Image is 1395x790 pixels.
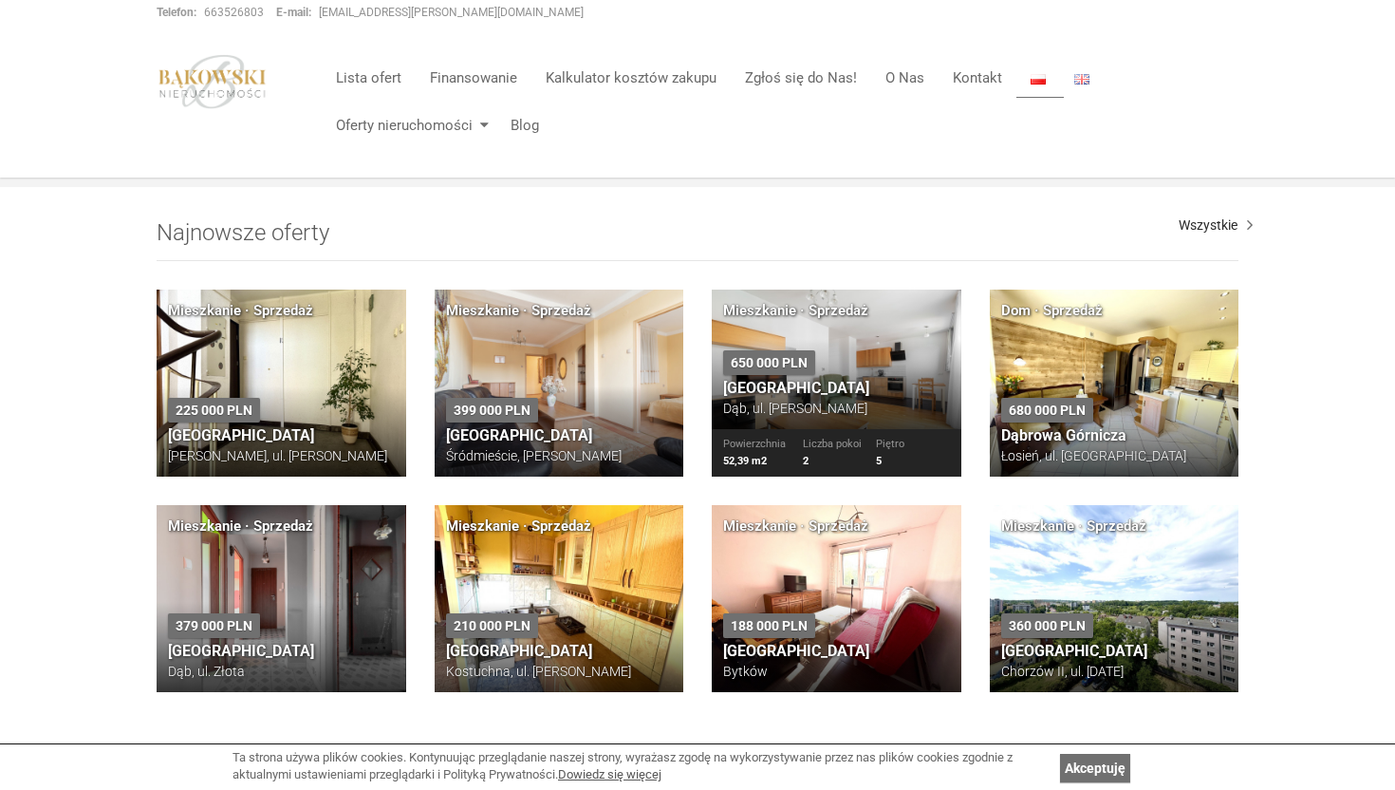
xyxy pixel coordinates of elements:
[1031,74,1046,85] img: Polski
[157,54,269,109] img: logo
[723,301,868,321] div: Mieszkanie · Sprzedaż
[723,517,868,536] div: Mieszkanie · Sprzedaż
[871,59,939,97] a: O Nas
[731,59,871,97] a: Zgłoś się do Nas!
[435,290,684,477] img: 2 Pok, Ścisłe centrum, Superjednoska
[712,505,961,692] img: 2 pokoje, 30 m2, Bytków
[168,398,260,423] div: 225 000 PLN
[446,427,673,444] h3: [GEOGRAPHIC_DATA]
[168,643,395,660] h3: [GEOGRAPHIC_DATA]
[204,6,264,19] a: 663526803
[168,613,260,638] div: 379 000 PLN
[416,59,531,97] a: Finansowanie
[723,350,815,375] div: 650 000 PLN
[723,454,803,469] figure: 52,39 m2
[446,517,591,536] div: Mieszkanie · Sprzedaż
[168,446,395,465] figure: [PERSON_NAME], ul. [PERSON_NAME]
[157,505,406,692] img: 3 pok w bezpośrednim sąsiedztwie Parku Śląskiego
[803,454,876,469] figure: 2
[1060,754,1130,782] a: Akceptuję
[157,6,196,19] strong: Telefon:
[1001,662,1228,681] figure: Chorzów II, ul. [DATE]
[723,662,950,681] figure: Bytków
[1001,613,1093,638] div: 360 000 PLN
[1001,398,1093,423] div: 680 000 PLN
[1001,301,1103,321] div: Dom · Sprzedaż
[558,767,661,781] a: Dowiedz się więcej
[157,220,1238,260] h2: Najnowsze oferty
[990,290,1239,477] img: niezwykły dom, las o powierzchni jednego hektara
[157,505,406,692] a: 3 pok w bezpośrednim sąsiedztwie Parku Śląskiego Mieszkanie · Sprzedaż 379 000 PLN [GEOGRAPHIC_DA...
[168,301,313,321] div: Mieszkanie · Sprzedaż
[1074,74,1089,85] img: English
[322,59,416,97] a: Lista ofert
[723,643,950,660] h3: [GEOGRAPHIC_DATA]
[531,59,731,97] a: Kalkulator kosztów zakupu
[319,6,584,19] a: [EMAIL_ADDRESS][PERSON_NAME][DOMAIN_NAME]
[803,437,876,452] header: Liczba pokoi
[496,106,539,144] a: Blog
[1001,517,1146,536] div: Mieszkanie · Sprzedaż
[712,290,961,477] a: 2 pokoje, Dębowe Tarasy, balkon Mieszkanie · Sprzedaż 650 000 PLN [GEOGRAPHIC_DATA] Dąb, ul. [PER...
[446,446,673,465] figure: Śródmieście, [PERSON_NAME]
[446,662,673,681] figure: Kostuchna, ul. [PERSON_NAME]
[276,6,311,19] strong: E-mail:
[723,380,950,397] h3: [GEOGRAPHIC_DATA]
[990,505,1239,692] img: 3 pokoje, 63m2, balkon, Amelung
[446,613,538,638] div: 210 000 PLN
[435,290,684,477] a: 2 Pok, Ścisłe centrum, Superjednoska Mieszkanie · Sprzedaż 399 000 PLN [GEOGRAPHIC_DATA] Śródmieś...
[876,437,949,452] header: Piętro
[435,505,684,692] img: 2 pokoje, 31m2, balkon
[168,517,313,536] div: Mieszkanie · Sprzedaż
[1179,216,1253,235] a: Wszystkie
[168,662,395,681] figure: Dąb, ul. Złota
[446,398,538,423] div: 399 000 PLN
[876,454,949,469] figure: 5
[990,505,1239,692] a: 3 pokoje, 63m2, balkon, Amelung Mieszkanie · Sprzedaż 360 000 PLN [GEOGRAPHIC_DATA] Chorzów II, u...
[232,749,1051,784] div: Ta strona używa plików cookies. Kontynuując przeglądanie naszej strony, wyrażasz zgodę na wykorzy...
[723,437,803,452] header: Powierzchnia
[939,59,1016,97] a: Kontakt
[322,106,496,144] a: Oferty nieruchomości
[1001,446,1228,465] figure: Łosień, ul. [GEOGRAPHIC_DATA]
[1001,643,1228,660] h3: [GEOGRAPHIC_DATA]
[157,290,406,477] a: Ustawne do własnej aranżacji w zielonej okolicy Mieszkanie · Sprzedaż 225 000 PLN [GEOGRAPHIC_DAT...
[446,301,591,321] div: Mieszkanie · Sprzedaż
[1001,427,1228,444] h3: Dąbrowa Górnicza
[446,643,673,660] h3: [GEOGRAPHIC_DATA]
[157,290,406,477] img: Ustawne do własnej aranżacji w zielonej okolicy
[723,399,950,418] figure: Dąb, ul. [PERSON_NAME]
[712,505,961,692] a: 2 pokoje, 30 m2, Bytków Mieszkanie · Sprzedaż 188 000 PLN [GEOGRAPHIC_DATA] Bytków
[990,290,1239,477] a: niezwykły dom, las o powierzchni jednego hektara Dom · Sprzedaż 680 000 PLN Dąbrowa Górnicza Łosi...
[723,613,815,638] div: 188 000 PLN
[435,505,684,692] a: 2 pokoje, 31m2, balkon Mieszkanie · Sprzedaż 210 000 PLN [GEOGRAPHIC_DATA] Kostuchna, ul. [PERSON...
[168,427,395,444] h3: [GEOGRAPHIC_DATA]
